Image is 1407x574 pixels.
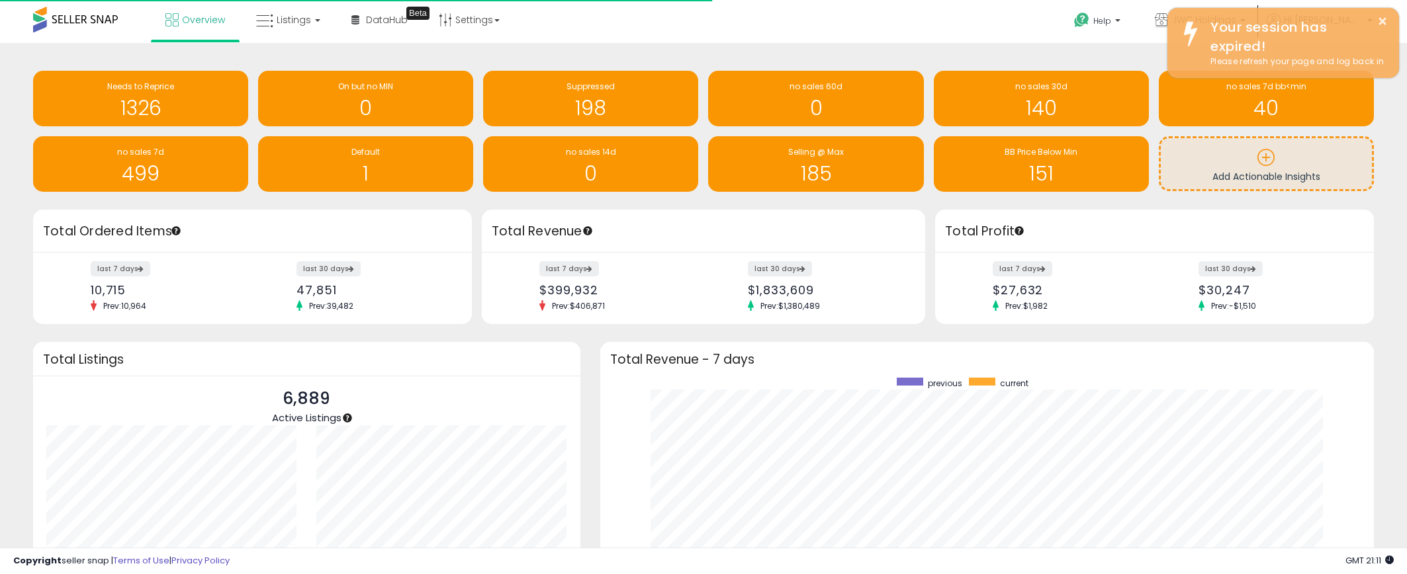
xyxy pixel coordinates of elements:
span: no sales 7d [117,146,164,157]
h3: Total Revenue [492,222,915,241]
span: Active Listings [272,411,341,425]
span: Listings [277,13,311,26]
span: Suppressed [567,81,615,92]
h1: 499 [40,163,242,184]
span: Needs to Reprice [107,81,174,92]
span: current [1000,378,1028,389]
h1: 40 [1165,97,1367,119]
label: last 30 days [296,261,361,276]
span: DataHub [366,13,408,26]
span: Add Actionable Insights [1212,170,1320,183]
h1: 185 [715,163,917,184]
label: last 7 days [91,261,150,276]
h1: 0 [490,163,692,184]
div: Please refresh your page and log back in [1201,56,1389,68]
label: last 30 days [1199,261,1263,276]
h1: 0 [715,97,917,119]
a: Add Actionable Insights [1161,138,1372,189]
span: Prev: 39,482 [302,300,360,311]
h1: 140 [940,97,1142,119]
div: Tooltip anchor [582,225,594,237]
span: Prev: $1,982 [999,300,1054,311]
a: Terms of Use [113,554,169,567]
h1: 1 [265,163,467,184]
a: Needs to Reprice 1326 [33,71,248,126]
div: Your session has expired! [1201,18,1389,56]
span: no sales 60d [790,81,842,92]
a: no sales 7d 499 [33,136,248,192]
button: × [1377,13,1388,30]
div: 10,715 [91,283,243,297]
h1: 0 [265,97,467,119]
h3: Total Ordered Items [43,222,462,241]
span: no sales 7d bb<min [1226,81,1306,92]
i: Get Help [1073,12,1090,28]
span: Selling @ Max [788,146,844,157]
div: Tooltip anchor [1013,225,1025,237]
h3: Total Revenue - 7 days [610,354,1364,364]
div: Tooltip anchor [406,7,430,20]
strong: Copyright [13,554,62,567]
span: previous [928,378,962,389]
div: seller snap | | [13,555,230,567]
a: Default 1 [258,136,473,192]
div: Tooltip anchor [341,412,353,424]
a: Selling @ Max 185 [708,136,923,192]
span: 2025-09-11 21:11 GMT [1345,554,1394,567]
div: $399,932 [539,283,694,297]
label: last 30 days [748,261,812,276]
span: On but no MIN [338,81,393,92]
a: no sales 60d 0 [708,71,923,126]
a: Help [1064,2,1134,43]
span: Prev: 10,964 [97,300,153,311]
p: 6,889 [272,386,341,411]
a: no sales 30d 140 [934,71,1149,126]
div: $27,632 [993,283,1145,297]
div: Tooltip anchor [170,225,182,237]
span: Default [351,146,380,157]
span: no sales 30d [1015,81,1067,92]
span: BB Price Below Min [1005,146,1077,157]
span: Overview [182,13,225,26]
h1: 151 [940,163,1142,184]
label: last 7 days [539,261,599,276]
label: last 7 days [993,261,1052,276]
span: Help [1093,15,1111,26]
a: BB Price Below Min 151 [934,136,1149,192]
span: Prev: -$1,510 [1204,300,1263,311]
span: no sales 14d [566,146,616,157]
div: $1,833,609 [748,283,902,297]
a: Privacy Policy [171,554,230,567]
a: On but no MIN 0 [258,71,473,126]
h1: 1326 [40,97,242,119]
a: no sales 7d bb<min 40 [1159,71,1374,126]
h1: 198 [490,97,692,119]
span: Prev: $406,871 [545,300,612,311]
a: no sales 14d 0 [483,136,698,192]
div: $30,247 [1199,283,1351,297]
div: 47,851 [296,283,449,297]
h3: Total Profit [945,222,1364,241]
h3: Total Listings [43,354,570,364]
span: Prev: $1,380,489 [754,300,827,311]
a: Suppressed 198 [483,71,698,126]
